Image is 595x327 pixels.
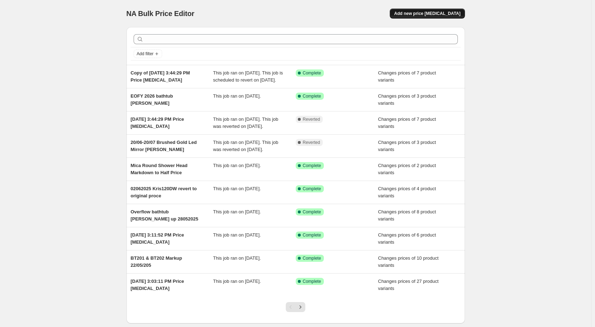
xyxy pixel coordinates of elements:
span: Changes prices of 8 product variants [378,209,436,222]
span: EOFY 2026 bathtub [PERSON_NAME] [131,93,173,106]
span: Changes prices of 7 product variants [378,70,436,83]
span: This job ran on [DATE]. [213,209,261,214]
span: Mica Round Shower Head Markdown to Half Price [131,163,188,175]
span: Changes prices of 10 product variants [378,255,439,268]
span: Changes prices of 6 product variants [378,232,436,245]
span: This job ran on [DATE]. This job was reverted on [DATE]. [213,116,278,129]
span: Changes prices of 27 product variants [378,279,439,291]
span: Complete [303,209,321,215]
span: Complete [303,93,321,99]
span: 20/06-20/07 Brushed Gold Led Mirror [PERSON_NAME] [131,140,197,152]
span: Overflow bathtub [PERSON_NAME] up 28052025 [131,209,198,222]
button: Next [295,302,305,312]
span: Complete [303,186,321,192]
span: Changes prices of 3 product variants [378,140,436,152]
span: 02062025 Kris120DW revert to original proce [131,186,197,198]
span: NA Bulk Price Editor [126,10,195,17]
span: Changes prices of 2 product variants [378,163,436,175]
span: Complete [303,163,321,168]
span: [DATE] 3:03:11 PM Price [MEDICAL_DATA] [131,279,184,291]
span: Reverted [303,140,320,145]
button: Add new price [MEDICAL_DATA] [390,9,465,19]
span: Complete [303,70,321,76]
span: This job ran on [DATE]. [213,255,261,261]
span: [DATE] 3:44:29 PM Price [MEDICAL_DATA] [131,116,184,129]
span: [DATE] 3:11:52 PM Price [MEDICAL_DATA] [131,232,184,245]
span: Reverted [303,116,320,122]
span: BT201 & BT202 Markup 22/05/205 [131,255,182,268]
span: Add new price [MEDICAL_DATA] [394,11,460,16]
span: Changes prices of 7 product variants [378,116,436,129]
span: This job ran on [DATE]. This job is scheduled to revert on [DATE]. [213,70,283,83]
span: This job ran on [DATE]. [213,186,261,191]
nav: Pagination [286,302,305,312]
span: Add filter [137,51,154,57]
span: Changes prices of 4 product variants [378,186,436,198]
span: Changes prices of 3 product variants [378,93,436,106]
span: This job ran on [DATE]. [213,279,261,284]
span: Complete [303,255,321,261]
span: Complete [303,232,321,238]
span: This job ran on [DATE]. [213,93,261,99]
button: Add filter [134,50,162,58]
span: This job ran on [DATE]. [213,232,261,238]
span: This job ran on [DATE]. This job was reverted on [DATE]. [213,140,278,152]
span: Copy of [DATE] 3:44:29 PM Price [MEDICAL_DATA] [131,70,190,83]
span: Complete [303,279,321,284]
span: This job ran on [DATE]. [213,163,261,168]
